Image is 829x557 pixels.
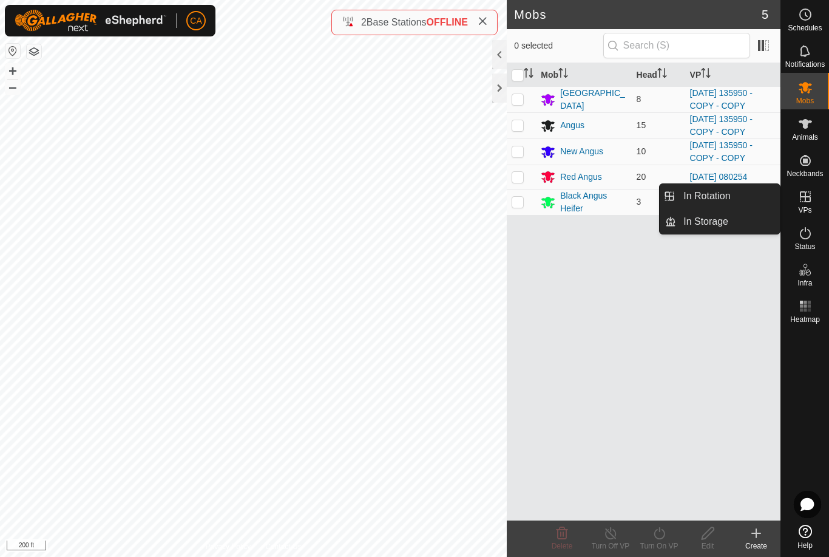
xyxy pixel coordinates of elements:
[637,146,646,156] span: 10
[788,24,822,32] span: Schedules
[560,171,602,183] div: Red Angus
[560,119,584,132] div: Angus
[190,15,201,27] span: CA
[5,80,20,94] button: –
[796,97,814,104] span: Mobs
[637,197,641,207] span: 3
[560,87,626,112] div: [GEOGRAPHIC_DATA]
[632,63,685,87] th: Head
[536,63,631,87] th: Mob
[797,542,813,549] span: Help
[683,189,730,203] span: In Rotation
[676,184,780,208] a: In Rotation
[701,70,711,80] p-sorticon: Activate to sort
[690,88,753,111] a: [DATE] 135950 - COPY - COPY
[27,44,41,59] button: Map Layers
[560,145,603,158] div: New Angus
[552,542,573,550] span: Delete
[5,44,20,58] button: Reset Map
[792,134,818,141] span: Animals
[265,541,301,552] a: Contact Us
[787,170,823,177] span: Neckbands
[797,279,812,287] span: Infra
[683,214,728,229] span: In Storage
[514,7,762,22] h2: Mobs
[637,172,646,182] span: 20
[524,70,533,80] p-sorticon: Activate to sort
[676,210,780,234] a: In Storage
[635,541,683,552] div: Turn On VP
[637,120,646,130] span: 15
[690,172,748,182] a: [DATE] 080254
[683,541,732,552] div: Edit
[5,64,20,78] button: +
[206,541,251,552] a: Privacy Policy
[514,39,603,52] span: 0 selected
[657,70,667,80] p-sorticon: Activate to sort
[732,541,780,552] div: Create
[690,114,753,137] a: [DATE] 135950 - COPY - COPY
[690,140,753,163] a: [DATE] 135950 - COPY - COPY
[558,70,568,80] p-sorticon: Activate to sort
[637,94,641,104] span: 8
[660,210,780,234] li: In Storage
[603,33,750,58] input: Search (S)
[560,190,626,215] div: Black Angus Heifer
[586,541,635,552] div: Turn Off VP
[427,17,468,27] span: OFFLINE
[762,5,768,24] span: 5
[798,207,811,214] span: VPs
[361,17,367,27] span: 2
[781,520,829,554] a: Help
[15,10,166,32] img: Gallagher Logo
[367,17,427,27] span: Base Stations
[685,63,780,87] th: VP
[790,316,820,323] span: Heatmap
[785,61,825,68] span: Notifications
[660,184,780,208] li: In Rotation
[794,243,815,250] span: Status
